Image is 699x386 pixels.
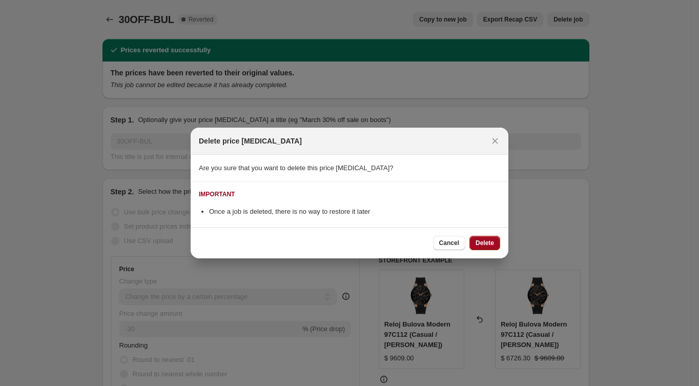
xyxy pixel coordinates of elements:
[476,239,494,247] span: Delete
[433,236,465,250] button: Cancel
[199,164,394,172] span: Are you sure that you want to delete this price [MEDICAL_DATA]?
[209,207,500,217] li: Once a job is deleted, there is no way to restore it later
[439,239,459,247] span: Cancel
[199,190,235,198] div: IMPORTANT
[199,136,302,146] h2: Delete price [MEDICAL_DATA]
[488,134,502,148] button: Close
[469,236,500,250] button: Delete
